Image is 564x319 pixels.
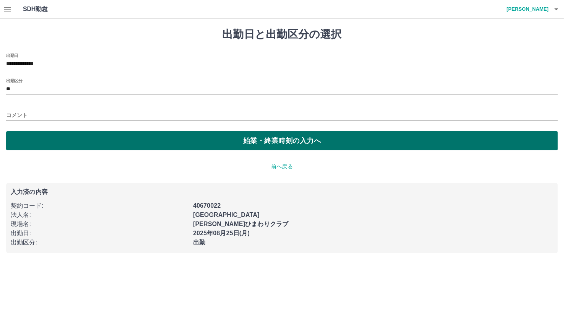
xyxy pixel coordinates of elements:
[6,28,558,41] h1: 出勤日と出勤区分の選択
[193,230,250,236] b: 2025年08月25日(月)
[6,52,18,58] label: 出勤日
[11,210,189,220] p: 法人名 :
[6,131,558,150] button: 始業・終業時刻の入力へ
[6,78,22,83] label: 出勤区分
[193,239,205,246] b: 出勤
[193,221,288,227] b: [PERSON_NAME]ひまわりクラブ
[11,201,189,210] p: 契約コード :
[11,229,189,238] p: 出勤日 :
[193,212,260,218] b: [GEOGRAPHIC_DATA]
[6,163,558,171] p: 前へ戻る
[11,220,189,229] p: 現場名 :
[193,202,221,209] b: 40670022
[11,238,189,247] p: 出勤区分 :
[11,189,553,195] p: 入力済の内容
